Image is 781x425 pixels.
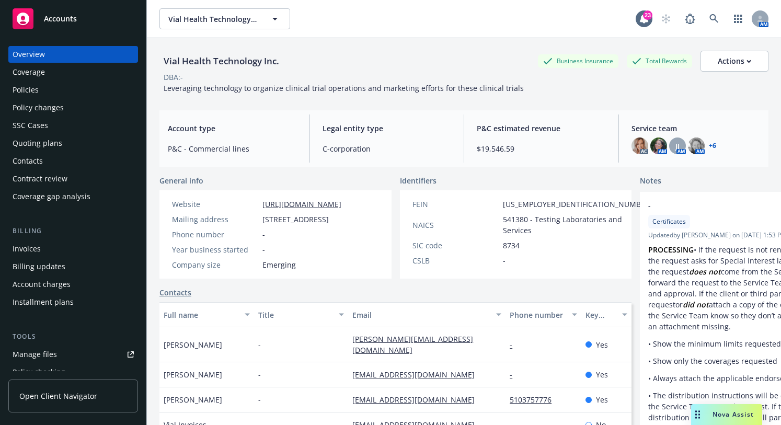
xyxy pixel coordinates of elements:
[44,15,77,23] span: Accounts
[348,302,506,327] button: Email
[656,8,676,29] a: Start snowing
[168,143,297,154] span: P&C - Commercial lines
[13,276,71,293] div: Account charges
[8,82,138,98] a: Policies
[8,226,138,236] div: Billing
[8,276,138,293] a: Account charges
[159,175,203,186] span: General info
[596,394,608,405] span: Yes
[538,54,618,67] div: Business Insurance
[627,54,692,67] div: Total Rewards
[168,123,297,134] span: Account type
[13,170,67,187] div: Contract review
[650,137,667,154] img: photo
[8,135,138,152] a: Quoting plans
[164,394,222,405] span: [PERSON_NAME]
[8,64,138,81] a: Coverage
[323,123,452,134] span: Legal entity type
[13,99,64,116] div: Policy changes
[172,229,258,240] div: Phone number
[713,410,754,419] span: Nova Assist
[172,244,258,255] div: Year business started
[13,258,65,275] div: Billing updates
[13,153,43,169] div: Contacts
[352,309,490,320] div: Email
[581,302,631,327] button: Key contact
[262,229,265,240] span: -
[159,287,191,298] a: Contacts
[585,309,616,320] div: Key contact
[675,141,680,152] span: JJ
[8,294,138,311] a: Installment plans
[506,302,581,327] button: Phone number
[691,404,704,425] div: Drag to move
[412,255,499,266] div: CSLB
[477,123,606,134] span: P&C estimated revenue
[8,346,138,363] a: Manage files
[412,220,499,231] div: NAICS
[159,302,254,327] button: Full name
[596,339,608,350] span: Yes
[8,188,138,205] a: Coverage gap analysis
[13,294,74,311] div: Installment plans
[258,339,261,350] span: -
[510,370,521,380] a: -
[13,240,41,257] div: Invoices
[631,137,648,154] img: photo
[13,82,39,98] div: Policies
[510,309,565,320] div: Phone number
[640,175,661,188] span: Notes
[680,8,700,29] a: Report a Bug
[718,51,751,71] div: Actions
[254,302,349,327] button: Title
[262,259,296,270] span: Emerging
[8,170,138,187] a: Contract review
[13,135,62,152] div: Quoting plans
[262,199,341,209] a: [URL][DOMAIN_NAME]
[683,300,709,309] em: did not
[352,334,473,355] a: [PERSON_NAME][EMAIL_ADDRESS][DOMAIN_NAME]
[709,143,716,149] a: +6
[648,245,694,255] strong: PROCESSING
[8,258,138,275] a: Billing updates
[164,369,222,380] span: [PERSON_NAME]
[8,99,138,116] a: Policy changes
[13,346,57,363] div: Manage files
[704,8,725,29] a: Search
[172,259,258,270] div: Company size
[8,153,138,169] a: Contacts
[164,72,183,83] div: DBA: -
[728,8,749,29] a: Switch app
[262,214,329,225] span: [STREET_ADDRESS]
[258,394,261,405] span: -
[164,83,524,93] span: Leveraging technology to organize clinical trial operations and marketing efforts for these clini...
[400,175,437,186] span: Identifiers
[510,340,521,350] a: -
[8,364,138,381] a: Policy checking
[172,199,258,210] div: Website
[412,240,499,251] div: SIC code
[8,4,138,33] a: Accounts
[13,46,45,63] div: Overview
[643,10,652,20] div: 23
[8,117,138,134] a: SSC Cases
[352,370,483,380] a: [EMAIL_ADDRESS][DOMAIN_NAME]
[691,404,762,425] button: Nova Assist
[503,199,652,210] span: [US_EMPLOYER_IDENTIFICATION_NUMBER]
[631,123,761,134] span: Service team
[412,199,499,210] div: FEIN
[503,240,520,251] span: 8734
[689,267,721,277] em: does not
[159,8,290,29] button: Vial Health Technology Inc.
[258,369,261,380] span: -
[13,117,48,134] div: SSC Cases
[262,244,265,255] span: -
[477,143,606,154] span: $19,546.59
[8,331,138,342] div: Tools
[652,217,686,226] span: Certificates
[168,14,259,25] span: Vial Health Technology Inc.
[258,309,333,320] div: Title
[164,309,238,320] div: Full name
[323,143,452,154] span: C-corporation
[352,395,483,405] a: [EMAIL_ADDRESS][DOMAIN_NAME]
